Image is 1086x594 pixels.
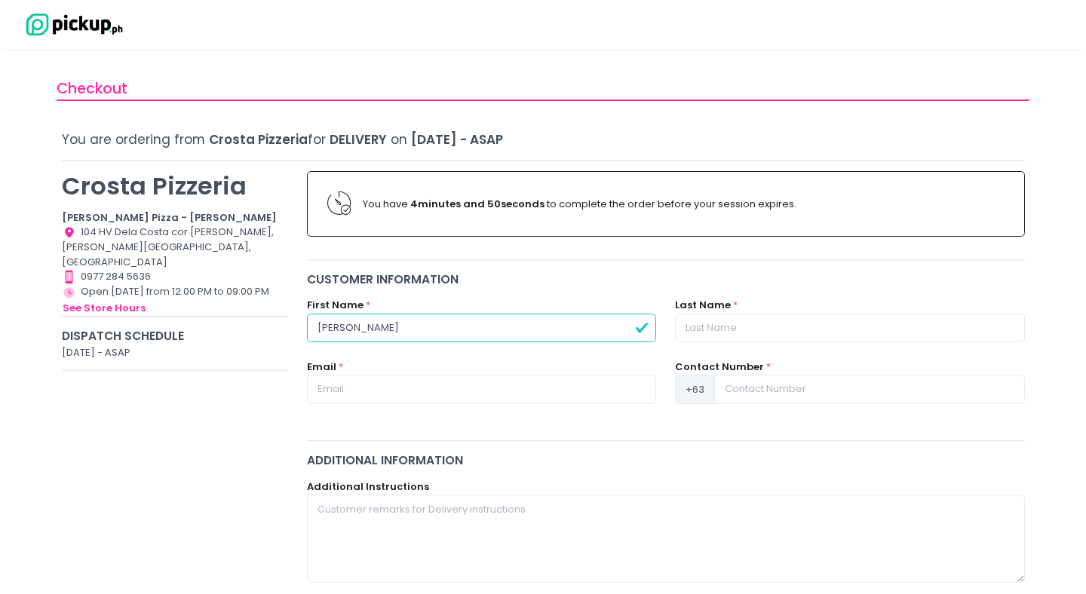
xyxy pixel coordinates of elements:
div: 104 HV Dela Costa cor [PERSON_NAME], [PERSON_NAME][GEOGRAPHIC_DATA], [GEOGRAPHIC_DATA] [62,225,289,269]
label: First Name [307,298,364,313]
span: Crosta Pizzeria [209,130,308,148]
input: Email [307,375,656,403]
div: [DATE] - ASAP [62,345,289,360]
img: logo [19,11,124,38]
div: Dispatch Schedule [62,327,289,344]
span: [DATE] - ASAP [411,130,503,148]
input: First Name [307,314,656,342]
label: Additional Instructions [307,479,429,494]
div: You have to complete the order before your session expires. [363,197,1004,212]
label: Contact Number [675,360,764,375]
label: Last Name [675,298,731,313]
p: Crosta Pizzeria [62,171,289,201]
b: 4 minutes and 50 seconds [410,197,545,211]
div: Customer Information [307,271,1025,288]
span: +63 [675,375,715,403]
div: Checkout [57,78,1029,101]
input: Contact Number [714,375,1024,403]
b: [PERSON_NAME] Pizza - [PERSON_NAME] [62,210,277,225]
span: Delivery [330,130,387,148]
input: Last Name [675,314,1024,342]
div: 0977 284 5636 [62,269,289,284]
div: Additional Information [307,452,1025,469]
button: see store hours [62,300,146,317]
div: Open [DATE] from 12:00 PM to 09:00 PM [62,284,289,316]
div: You are ordering from for on [62,130,1025,149]
label: Email [307,360,336,375]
